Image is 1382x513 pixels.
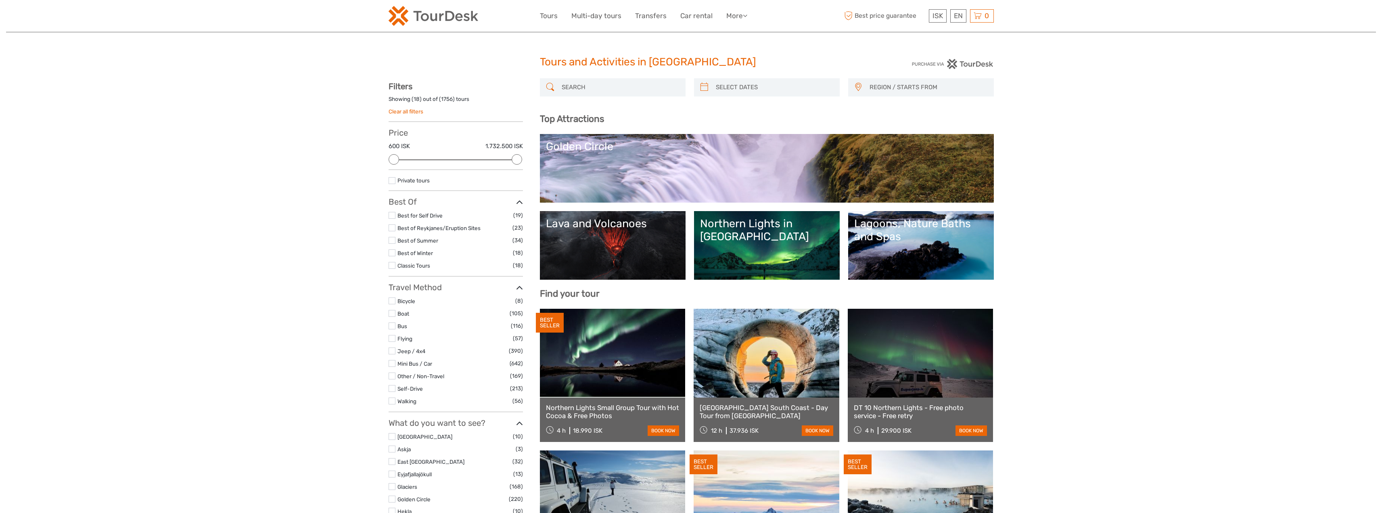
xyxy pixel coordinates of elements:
[515,296,523,306] span: (8)
[711,427,722,434] span: 12 h
[93,13,102,22] button: Open LiveChat chat widget
[881,427,912,434] div: 29.900 ISK
[397,484,417,490] a: Glaciers
[11,14,91,21] p: We're away right now. Please check back later!
[512,236,523,245] span: (34)
[397,310,409,317] a: Boat
[540,56,843,69] h1: Tours and Activities in [GEOGRAPHIC_DATA]
[509,494,523,504] span: (220)
[510,482,523,491] span: (168)
[397,459,464,465] a: East [GEOGRAPHIC_DATA]
[700,217,834,274] a: Northern Lights in [GEOGRAPHIC_DATA]
[680,10,713,22] a: Car rental
[573,427,602,434] div: 18.990 ISK
[485,142,523,151] label: 1.732.500 ISK
[414,95,420,103] label: 18
[726,10,747,22] a: More
[700,217,834,243] div: Northern Lights in [GEOGRAPHIC_DATA]
[802,425,833,436] a: book now
[513,248,523,258] span: (18)
[389,418,523,428] h3: What do you want to see?
[397,323,407,329] a: Bus
[397,237,438,244] a: Best of Summer
[397,398,416,404] a: Walking
[546,217,680,230] div: Lava and Volcanoes
[866,81,990,94] button: REGION / STARTS FROM
[397,177,430,184] a: Private tours
[730,427,759,434] div: 37.936 ISK
[955,425,987,436] a: book now
[389,197,523,207] h3: Best Of
[546,404,680,420] a: Northern Lights Small Group Tour with Hot Cocoa & Free Photos
[516,444,523,454] span: (3)
[389,283,523,292] h3: Travel Method
[389,82,412,91] strong: Filters
[397,433,452,440] a: [GEOGRAPHIC_DATA]
[700,404,833,420] a: [GEOGRAPHIC_DATA] South Coast - Day Tour from [GEOGRAPHIC_DATA]
[932,12,943,20] span: ISK
[397,471,432,477] a: Eyjafjallajökull
[389,6,478,26] img: 120-15d4194f-c635-41b9-a512-a3cb382bfb57_logo_small.png
[546,140,988,153] div: Golden Circle
[397,385,423,392] a: Self-Drive
[397,360,432,367] a: Mini Bus / Car
[389,95,523,108] div: Showing ( ) out of ( ) tours
[912,59,993,69] img: PurchaseViaTourDesk.png
[441,95,453,103] label: 1756
[510,371,523,381] span: (169)
[513,261,523,270] span: (18)
[558,80,682,94] input: SEARCH
[397,496,431,503] a: Golden Circle
[512,396,523,406] span: (56)
[540,10,558,22] a: Tours
[571,10,621,22] a: Multi-day tours
[389,128,523,138] h3: Price
[397,335,412,342] a: Flying
[865,427,874,434] span: 4 h
[546,217,680,274] a: Lava and Volcanoes
[983,12,990,20] span: 0
[509,346,523,356] span: (390)
[397,298,415,304] a: Bicycle
[854,217,988,243] div: Lagoons, Nature Baths and Spas
[397,373,444,379] a: Other / Non-Travel
[540,288,600,299] b: Find your tour
[511,321,523,331] span: (116)
[648,425,679,436] a: book now
[513,432,523,441] span: (10)
[844,454,872,475] div: BEST SELLER
[713,80,836,94] input: SELECT DATES
[397,348,425,354] a: Jeep / 4x4
[513,211,523,220] span: (19)
[557,427,566,434] span: 4 h
[512,457,523,466] span: (32)
[540,113,604,124] b: Top Attractions
[389,142,410,151] label: 600 ISK
[397,262,430,269] a: Classic Tours
[690,454,717,475] div: BEST SELLER
[513,469,523,479] span: (13)
[635,10,667,22] a: Transfers
[512,223,523,232] span: (23)
[397,250,433,256] a: Best of Winter
[510,309,523,318] span: (105)
[397,212,443,219] a: Best for Self Drive
[843,9,927,23] span: Best price guarantee
[389,108,423,115] a: Clear all filters
[950,9,966,23] div: EN
[513,334,523,343] span: (57)
[854,217,988,274] a: Lagoons, Nature Baths and Spas
[536,313,564,333] div: BEST SELLER
[510,359,523,368] span: (642)
[854,404,987,420] a: DT 10 Northern Lights - Free photo service - Free retry
[397,225,481,231] a: Best of Reykjanes/Eruption Sites
[397,446,411,452] a: Askja
[546,140,988,197] a: Golden Circle
[510,384,523,393] span: (213)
